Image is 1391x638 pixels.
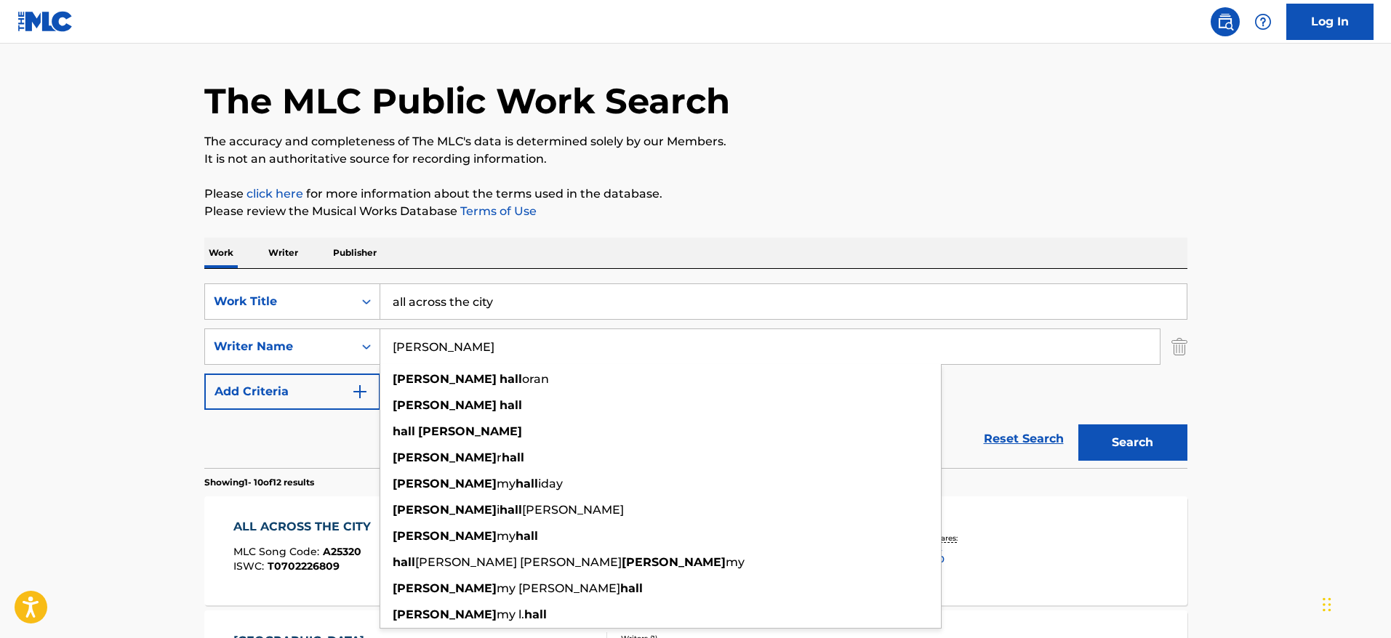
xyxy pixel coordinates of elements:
strong: hall [620,581,643,595]
span: i [497,503,500,517]
a: Public Search [1211,7,1240,36]
p: Showing 1 - 10 of 12 results [204,476,314,489]
div: Widget chat [1318,568,1391,638]
a: Terms of Use [457,204,537,218]
strong: [PERSON_NAME] [393,477,497,490]
span: [PERSON_NAME] [PERSON_NAME] [415,555,622,569]
strong: hall [500,503,522,517]
img: MLC Logo [17,11,73,32]
img: 9d2ae6d4665cec9f34b9.svg [351,383,369,400]
a: click here [246,187,303,201]
p: Writer [264,238,302,268]
div: Trascina [1323,583,1331,626]
p: The accuracy and completeness of The MLC's data is determined solely by our Members. [204,133,1187,150]
strong: [PERSON_NAME] [393,607,497,621]
button: Add Criteria [204,373,380,410]
iframe: Chat Widget [1318,568,1391,638]
strong: [PERSON_NAME] [393,398,497,412]
strong: [PERSON_NAME] [393,451,497,464]
img: Delete Criterion [1171,328,1187,365]
strong: hall [500,398,522,412]
img: help [1254,13,1272,31]
strong: hall [393,555,415,569]
span: MLC Song Code : [233,545,323,558]
strong: hall [524,607,547,621]
img: search [1216,13,1234,31]
strong: hall [393,424,415,438]
p: It is not an authoritative source for recording information. [204,150,1187,168]
a: Log In [1286,4,1374,40]
a: ALL ACROSS THE CITYMLC Song Code:A25320ISWC:T0702226809Writers (1)[PERSON_NAME]Recording Artists ... [204,496,1187,605]
span: A25320 [323,545,361,558]
div: Work Title [214,293,345,310]
span: oran [522,372,549,386]
button: Search [1078,424,1187,461]
strong: [PERSON_NAME] [622,555,726,569]
p: Please review the Musical Works Database [204,203,1187,220]
span: iday [538,477,563,490]
div: Help [1248,7,1278,36]
div: Writer Name [214,338,345,355]
span: my [497,529,516,543]
span: my [497,477,516,490]
strong: [PERSON_NAME] [418,424,522,438]
strong: [PERSON_NAME] [393,529,497,543]
strong: hall [516,477,538,490]
strong: hall [516,529,538,543]
strong: [PERSON_NAME] [393,581,497,595]
span: r [497,451,502,464]
span: my l. [497,607,524,621]
span: ISWC : [233,560,268,573]
strong: [PERSON_NAME] [393,503,497,517]
h1: The MLC Public Work Search [204,79,730,123]
p: Work [204,238,238,268]
p: Please for more information about the terms used in the database. [204,185,1187,203]
span: my [PERSON_NAME] [497,581,620,595]
span: [PERSON_NAME] [522,503,624,517]
a: Reset Search [977,423,1071,455]
div: ALL ACROSS THE CITY [233,518,378,536]
p: Publisher [329,238,381,268]
span: T0702226809 [268,560,340,573]
span: my [726,555,745,569]
strong: hall [500,372,522,386]
strong: [PERSON_NAME] [393,372,497,386]
form: Search Form [204,283,1187,468]
strong: hall [502,451,524,464]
